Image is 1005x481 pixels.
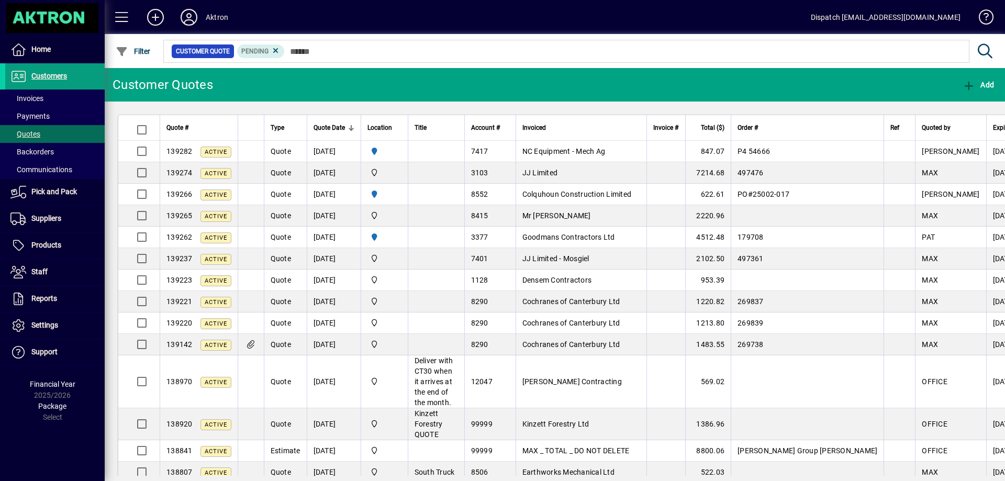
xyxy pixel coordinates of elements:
span: MAX [922,276,938,284]
td: [DATE] [307,312,361,334]
span: Customer Quote [176,46,230,57]
span: Quote [271,254,291,263]
span: 8552 [471,190,488,198]
span: Kinzett Forestry Ltd [522,420,589,428]
span: JJ Limited - Mosgiel [522,254,589,263]
span: Active [205,192,227,198]
span: 139265 [166,211,193,220]
span: MAX [922,340,938,349]
span: 3103 [471,169,488,177]
span: Active [205,469,227,476]
span: Quote [271,340,291,349]
td: 953.39 [685,270,731,291]
span: Active [205,379,227,386]
span: MAX [922,319,938,327]
span: 139237 [166,254,193,263]
span: Active [205,256,227,263]
div: Title [415,122,458,133]
span: Staff [31,267,48,276]
span: Colquhoun Construction Limited [522,190,632,198]
span: Quote [271,233,291,241]
td: 569.02 [685,355,731,408]
span: JJ Limited [522,169,558,177]
span: Quote # [166,122,188,133]
span: Quoted by [922,122,951,133]
span: Quote [271,377,291,386]
span: Active [205,149,227,155]
span: Quote [271,319,291,327]
span: 99999 [471,446,493,455]
span: 139266 [166,190,193,198]
span: MAX _ TOTAL _ DO NOT DELETE [522,446,630,455]
td: [DATE] [307,141,361,162]
span: OFFICE [922,377,947,386]
a: Settings [5,312,105,339]
div: Quote # [166,122,231,133]
a: Payments [5,107,105,125]
span: Total ($) [701,122,724,133]
span: 497361 [738,254,764,263]
button: Add [139,8,172,27]
span: [PERSON_NAME] [922,190,979,198]
span: Quotes [10,130,40,138]
span: 139274 [166,169,193,177]
div: Order # [738,122,877,133]
span: Quote [271,147,291,155]
span: MAX [922,169,938,177]
span: Quote [271,468,291,476]
a: Quotes [5,125,105,143]
span: Central [367,339,401,350]
span: 269837 [738,297,764,306]
span: 497476 [738,169,764,177]
div: Dispatch [EMAIL_ADDRESS][DOMAIN_NAME] [811,9,961,26]
button: Add [960,75,997,94]
span: Ref [890,122,899,133]
span: 138841 [166,446,193,455]
td: 1386.96 [685,408,731,440]
span: Earthworks Mechanical Ltd [522,468,615,476]
span: HAMILTON [367,188,401,200]
a: Invoices [5,90,105,107]
span: 138807 [166,468,193,476]
span: 12047 [471,377,493,386]
span: 139282 [166,147,193,155]
span: Central [367,418,401,430]
span: HAMILTON [367,146,401,157]
button: Profile [172,8,206,27]
span: MAX [922,211,938,220]
span: 8290 [471,297,488,306]
span: 269738 [738,340,764,349]
td: 622.61 [685,184,731,205]
span: 139220 [166,319,193,327]
span: Quote Date [314,122,345,133]
a: Staff [5,259,105,285]
span: Central [367,445,401,456]
a: Knowledge Base [971,2,992,36]
div: Invoiced [522,122,640,133]
td: 1220.82 [685,291,731,312]
span: Central [367,376,401,387]
button: Filter [113,42,153,61]
span: 139221 [166,297,193,306]
td: [DATE] [307,205,361,227]
span: Active [205,342,227,349]
span: Kinzett Forestry QUOTE [415,409,443,439]
span: Invoices [10,94,43,103]
span: Reports [31,294,57,303]
span: MAX [922,297,938,306]
span: Order # [738,122,758,133]
span: 8290 [471,319,488,327]
td: 8800.06 [685,440,731,462]
span: Goodmans Contractors Ltd [522,233,615,241]
td: 4512.48 [685,227,731,248]
span: 138920 [166,420,193,428]
td: 7214.68 [685,162,731,184]
span: Backorders [10,148,54,156]
span: OFFICE [922,420,947,428]
span: NC Equipment - Mech Ag [522,147,606,155]
span: 8506 [471,468,488,476]
td: [DATE] [307,227,361,248]
span: Densem Contractors [522,276,592,284]
span: Quote [271,190,291,198]
span: MAX [922,468,938,476]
